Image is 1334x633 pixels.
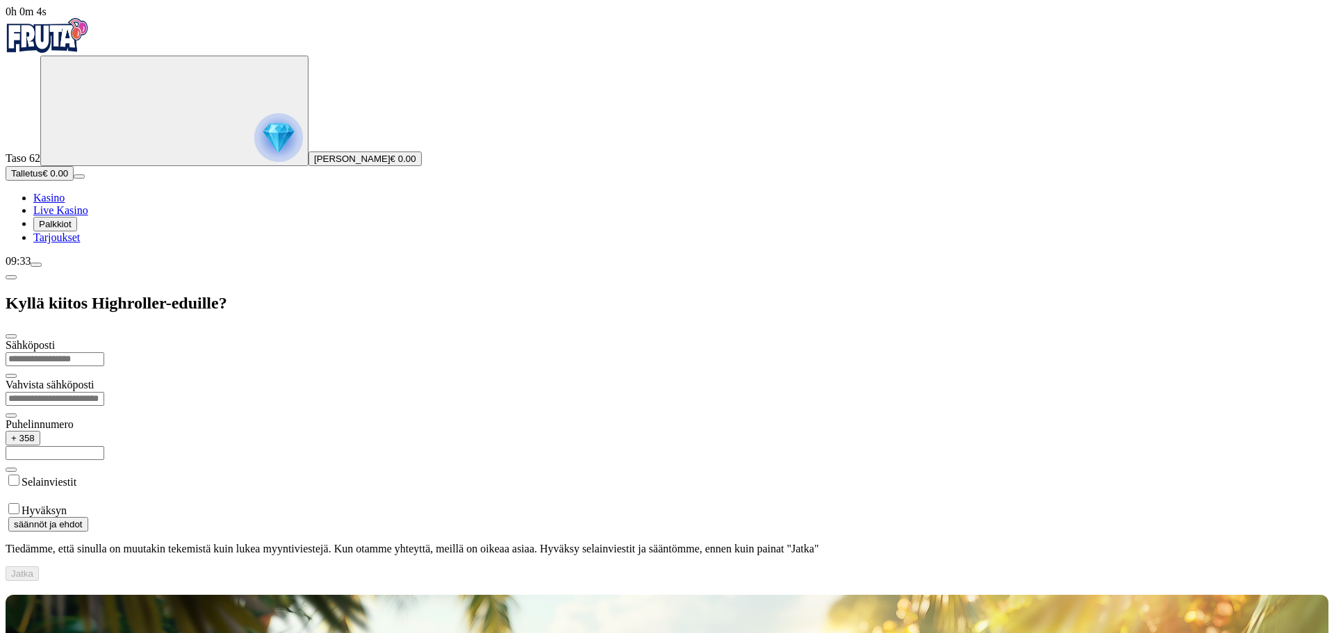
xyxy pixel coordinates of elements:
label: Sähköposti [6,339,55,351]
button: eye icon [6,468,17,472]
span: € 0.00 [42,168,68,179]
label: Vahvista sähköposti [6,379,94,391]
button: Talletusplus icon€ 0.00 [6,166,74,181]
span: Taso 62 [6,152,40,164]
label: Selainviestit [22,476,76,488]
button: + 358chevron-down icon [6,431,40,445]
img: reward progress [254,113,303,162]
a: Live Kasino [33,204,88,216]
button: menu [31,263,42,267]
button: chevron-left icon [6,275,17,279]
a: Tarjoukset [33,231,80,243]
a: Fruta [6,43,89,55]
img: Fruta [6,18,89,53]
button: Palkkiot [33,217,77,231]
button: reward progress [40,56,308,166]
span: Palkkiot [39,219,72,229]
a: Kasino [33,192,65,204]
span: Jatka [11,568,33,579]
p: Tiedämme, että sinulla on muutakin tekemistä kuin lukea myyntiviestejä. Kun otamme yhteyttä, meil... [6,543,1328,555]
h2: Kyllä kiitos Highroller-eduille? [6,294,1328,313]
span: 09:33 [6,255,31,267]
label: Hyväksyn [22,504,67,516]
button: Jatka [6,566,39,581]
span: € 0.00 [390,154,416,164]
button: eye icon [6,374,17,378]
label: Puhelinnumero [6,418,74,430]
nav: Primary [6,18,1328,244]
button: close [6,334,17,338]
span: user session time [6,6,47,17]
button: eye icon [6,413,17,418]
span: [PERSON_NAME] [314,154,390,164]
button: [PERSON_NAME]€ 0.00 [308,151,422,166]
button: säännöt ja ehdot [8,517,88,532]
span: Talletus [11,168,42,179]
nav: Main menu [6,192,1328,244]
button: menu [74,174,85,179]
